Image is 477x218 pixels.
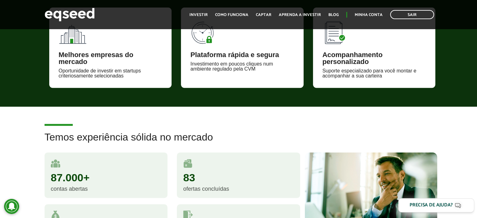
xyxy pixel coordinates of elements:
[279,13,321,17] a: Aprenda a investir
[322,51,426,65] div: Acompanhamento personalizado
[190,17,219,45] img: 90x90_tempo.svg
[322,68,426,78] div: Suporte especializado para você montar e acompanhar a sua carteira
[256,13,271,17] a: Captar
[190,51,294,58] div: Plataforma rápida e segura
[183,172,294,183] div: 83
[190,61,294,72] div: Investimento em poucos cliques num ambiente regulado pela CVM
[51,186,162,192] div: contas abertas
[322,17,351,45] img: 90x90_lista.svg
[215,13,248,17] a: Como funciona
[51,159,60,168] img: user.svg
[183,159,193,168] img: rodadas.svg
[51,172,162,183] div: 87.000+
[189,13,208,17] a: Investir
[45,6,95,23] img: EqSeed
[328,13,339,17] a: Blog
[183,186,294,192] div: ofertas concluídas
[355,13,383,17] a: Minha conta
[59,68,162,78] div: Oportunidade de investir em startups criteriosamente selecionadas
[390,10,434,19] a: Sair
[45,132,433,152] h2: Temos experiência sólida no mercado
[59,51,162,65] div: Melhores empresas do mercado
[59,17,87,45] img: 90x90_fundos.svg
